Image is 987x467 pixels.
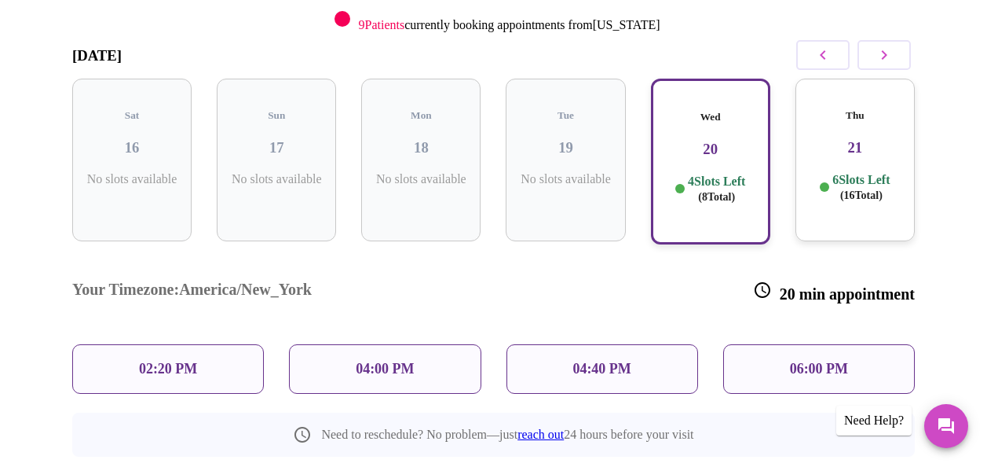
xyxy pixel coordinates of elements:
[85,109,179,122] h5: Sat
[808,109,902,122] h5: Thu
[72,47,122,64] h3: [DATE]
[358,18,404,31] span: 9 Patients
[924,404,968,448] button: Messages
[356,361,414,377] p: 04:00 PM
[374,139,468,156] h3: 18
[518,172,612,186] p: No slots available
[321,428,693,442] p: Need to reschedule? No problem—just 24 hours before your visit
[518,139,612,156] h3: 19
[840,189,883,201] span: ( 16 Total)
[517,428,564,441] a: reach out
[358,18,660,32] p: currently booking appointments from [US_STATE]
[229,109,324,122] h5: Sun
[229,172,324,186] p: No slots available
[374,109,468,122] h5: Mon
[518,109,612,122] h5: Tue
[688,174,745,204] p: 4 Slots Left
[836,406,912,436] div: Need Help?
[665,111,756,123] h5: Wed
[139,361,197,377] p: 02:20 PM
[85,139,179,156] h3: 16
[374,172,468,186] p: No slots available
[72,281,312,303] h3: Your Timezone: America/New_York
[832,172,890,203] p: 6 Slots Left
[808,139,902,156] h3: 21
[753,281,915,303] h3: 20 min appointment
[229,139,324,156] h3: 17
[665,141,756,158] h3: 20
[85,172,179,186] p: No slots available
[572,361,631,377] p: 04:40 PM
[790,361,848,377] p: 06:00 PM
[698,191,735,203] span: ( 8 Total)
